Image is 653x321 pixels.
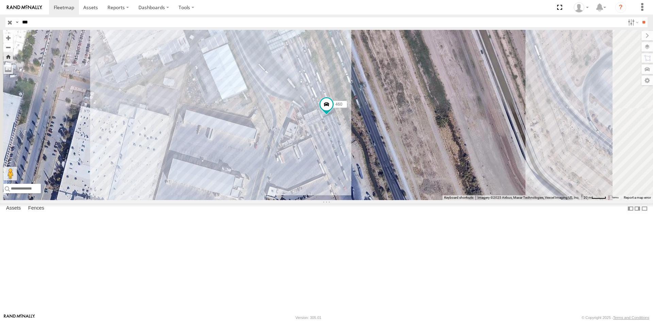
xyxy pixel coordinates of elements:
span: 460 [335,102,342,107]
label: Measure [3,65,13,74]
a: Report a map error [624,196,651,199]
button: Zoom Home [3,52,13,61]
button: Drag Pegman onto the map to open Street View [3,167,17,180]
div: Version: 305.01 [296,316,321,320]
span: 20 m [584,196,591,199]
a: Terms [612,196,619,199]
button: Keyboard shortcuts [444,195,473,200]
label: Map Settings [641,76,653,85]
label: Hide Summary Table [641,203,648,213]
img: rand-logo.svg [7,5,42,10]
div: fernando ponce [571,2,591,13]
label: Dock Summary Table to the Right [634,203,641,213]
label: Assets [3,204,24,213]
a: Terms and Conditions [613,316,649,320]
label: Search Filter Options [625,17,640,27]
button: Zoom out [3,42,13,52]
span: Imagery ©2025 Airbus, Maxar Technologies, Vexcel Imaging US, Inc. [478,196,580,199]
label: Dock Summary Table to the Left [627,203,634,213]
a: Visit our Website [4,314,35,321]
label: Fences [25,204,48,213]
button: Map Scale: 20 m per 39 pixels [582,195,608,200]
button: Zoom in [3,33,13,42]
label: Search Query [14,17,20,27]
i: ? [615,2,626,13]
div: © Copyright 2025 - [582,316,649,320]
